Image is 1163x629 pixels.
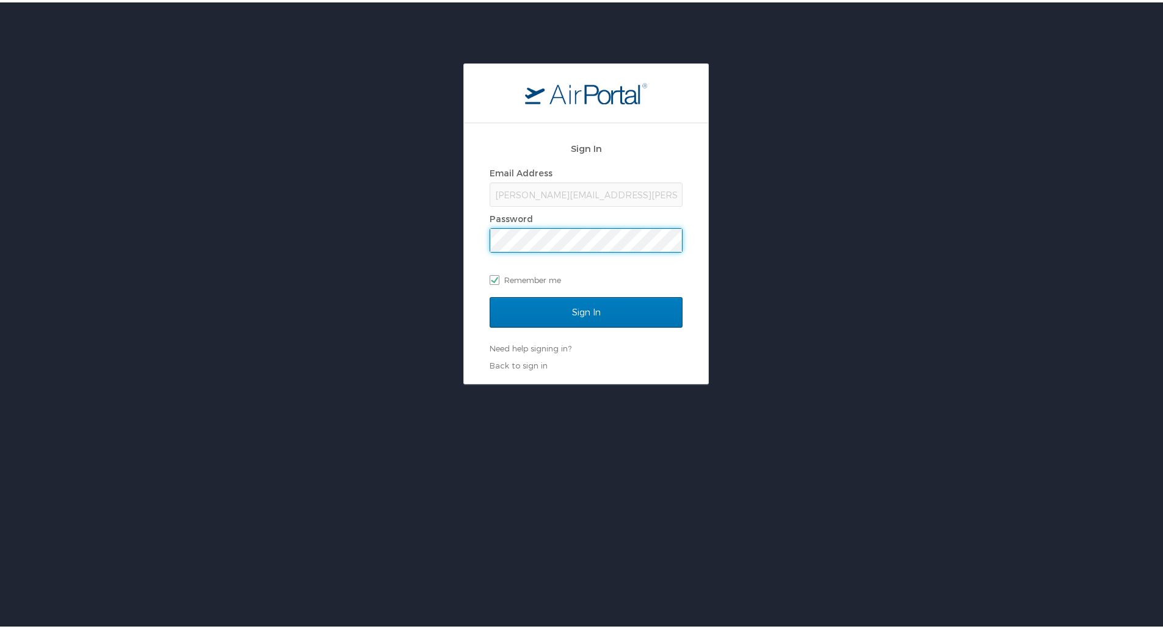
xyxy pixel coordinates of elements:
h2: Sign In [490,139,683,153]
label: Email Address [490,165,553,176]
img: logo [525,80,647,102]
label: Remember me [490,268,683,287]
label: Password [490,211,533,221]
a: Need help signing in? [490,341,571,351]
a: Back to sign in [490,358,548,368]
input: Sign In [490,295,683,325]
